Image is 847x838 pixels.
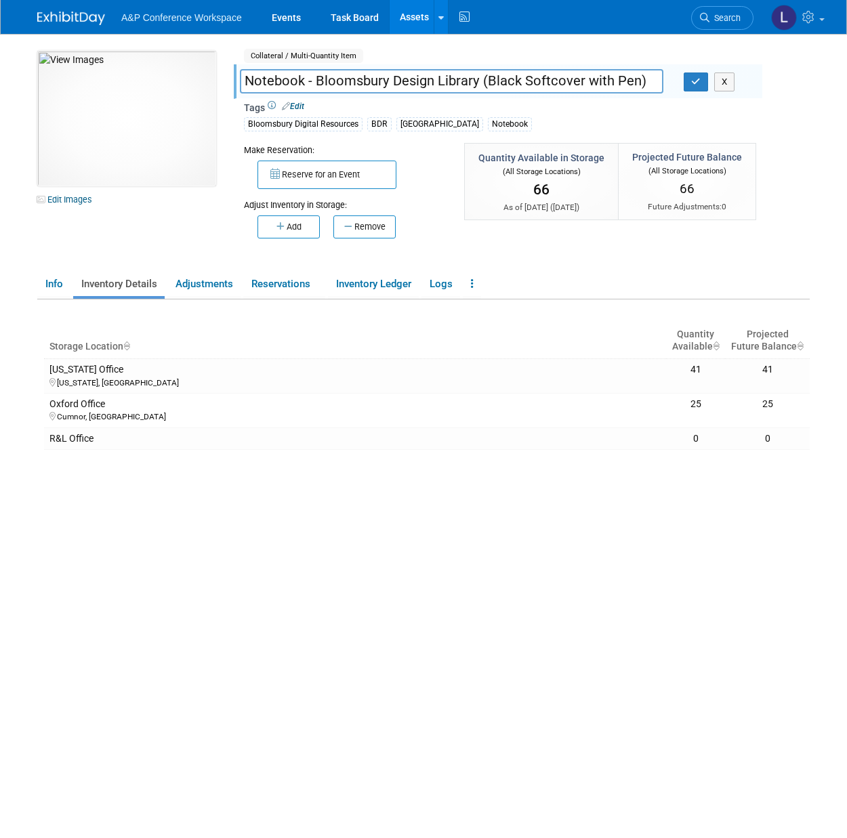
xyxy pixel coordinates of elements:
a: Inventory Details [73,272,165,296]
div: 0 [730,433,804,445]
div: [GEOGRAPHIC_DATA] [396,117,483,131]
div: R&L Office [49,433,661,445]
div: [US_STATE], [GEOGRAPHIC_DATA] [49,376,661,388]
span: [DATE] [553,203,577,212]
a: Logs [421,272,460,296]
div: Oxford Office [49,398,661,411]
span: Collateral / Multi-Quantity Item [244,49,363,63]
a: Inventory Ledger [328,272,419,296]
div: Cumnor, [GEOGRAPHIC_DATA] [49,410,661,422]
button: Reserve for an Event [257,161,396,189]
button: Add [257,215,320,238]
div: 41 [730,364,804,376]
img: Lewis Conlin [771,5,797,30]
a: Info [37,272,70,296]
div: BDR [367,117,392,131]
span: 66 [533,182,550,198]
div: Projected Future Balance [632,150,742,164]
div: Future Adjustments: [632,201,742,213]
div: 25 [730,398,804,411]
div: [US_STATE] Office [49,364,661,376]
a: Reservations [243,272,325,296]
a: Edit [282,102,304,111]
div: Make Reservation: [244,143,444,156]
div: Quantity Available in Storage [478,151,604,165]
div: 0 [672,433,720,445]
div: Notebook [488,117,532,131]
a: Edit Images [37,191,98,208]
span: A&P Conference Workspace [121,12,242,23]
div: (All Storage Locations) [478,165,604,177]
a: Search [691,6,753,30]
div: As of [DATE] ( ) [478,202,604,213]
th: Projected Future Balance : activate to sort column ascending [725,323,810,358]
div: Bloomsbury Digital Resources [244,117,363,131]
div: 41 [672,364,720,376]
img: ExhibitDay [37,12,105,25]
div: (All Storage Locations) [632,164,742,177]
div: 25 [672,398,720,411]
div: Tags [244,101,752,140]
th: Quantity Available : activate to sort column ascending [666,323,725,358]
span: 0 [722,202,726,211]
img: View Images [37,51,216,186]
a: Adjustments [167,272,241,296]
th: Storage Location : activate to sort column ascending [44,323,666,358]
button: X [714,72,735,91]
div: Adjust Inventory in Storage: [244,189,444,211]
button: Remove [333,215,396,238]
span: 66 [680,181,695,196]
span: Search [709,13,741,23]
